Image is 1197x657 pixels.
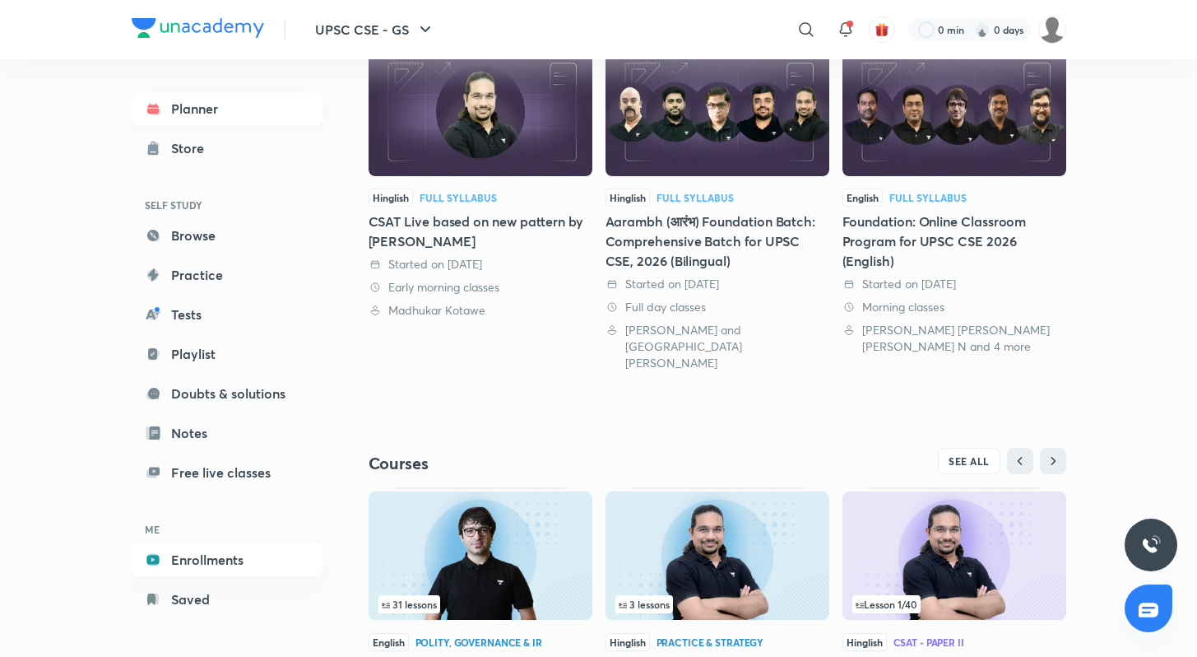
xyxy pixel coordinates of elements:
[378,595,582,613] div: infocontainer
[889,193,967,203] div: Full Syllabus
[842,276,1066,292] div: Started on 9 Jul 2025
[656,193,734,203] div: Full Syllabus
[378,595,582,613] div: infosection
[415,637,542,647] div: Polity, Governance & IR
[852,595,1056,613] div: left
[852,595,1056,613] div: infocontainer
[842,212,1066,271] div: Foundation: Online Classroom Program for UPSC CSE 2026 (English)
[369,492,592,620] img: Thumbnail
[605,40,829,371] a: ThumbnailHinglishFull SyllabusAarambh (आरंभ) Foundation Batch: Comprehensive Batch for UPSC CSE, ...
[132,219,322,252] a: Browse
[842,189,883,207] span: English
[842,40,1066,355] a: ThumbnailEnglishFull SyllabusFoundation: Online Classroom Program for UPSC CSE 2026 (English) Sta...
[171,138,214,158] div: Store
[305,13,445,46] button: UPSC CSE - GS
[842,492,1066,620] img: Thumbnail
[893,637,964,647] div: CSAT - Paper II
[605,48,829,176] img: Thumbnail
[615,595,819,613] div: left
[605,299,829,315] div: Full day classes
[369,453,717,474] h4: Courses
[132,18,264,42] a: Company Logo
[378,595,582,613] div: left
[369,302,592,319] div: Madhukar Kotawe
[132,543,322,576] a: Enrollments
[132,298,322,331] a: Tests
[132,92,322,125] a: Planner
[605,276,829,292] div: Started on 29 Aug 2025
[842,48,1066,176] img: Thumbnail
[369,279,592,296] div: Early morning classes
[656,637,764,647] div: Practice & Strategy
[1038,16,1066,44] img: Ayush Kumar
[842,299,1066,315] div: Morning classes
[842,633,887,651] span: Hinglish
[132,132,322,165] a: Store
[369,212,592,251] div: CSAT Live based on new pattern by [PERSON_NAME]
[856,599,917,609] span: Lesson 1 / 40
[605,212,829,271] div: Aarambh (आरंभ) Foundation Batch: Comprehensive Batch for UPSC CSE, 2026 (Bilingual)
[869,16,895,43] button: avatar
[605,189,650,207] span: Hinglish
[369,40,592,319] a: ThumbnailHinglishFull SyllabusCSAT Live based on new pattern by [PERSON_NAME] Started on [DATE] E...
[842,322,1066,355] div: Sarmad Mehraj, Aastha Pilania, Chethan N and 4 more
[619,599,670,609] span: 3 lessons
[875,22,889,37] img: avatar
[605,492,829,620] img: Thumbnail
[420,193,497,203] div: Full Syllabus
[369,189,413,207] span: Hinglish
[132,515,322,543] h6: ME
[132,456,322,489] a: Free live classes
[132,259,322,291] a: Practice
[382,599,437,609] span: 31 lessons
[974,21,991,38] img: streak
[369,256,592,273] div: Started on 1 Sep 2025
[132,583,322,616] a: Saved
[938,448,1000,474] button: SEE ALL
[605,633,650,651] span: Hinglish
[132,417,322,450] a: Notes
[132,191,322,219] h6: SELF STUDY
[1141,535,1161,555] img: ttu
[132,338,322,370] a: Playlist
[615,595,819,613] div: infosection
[369,633,409,651] span: English
[132,377,322,410] a: Doubts & solutions
[852,595,1056,613] div: infosection
[369,48,592,176] img: Thumbnail
[605,322,829,371] div: Sudarshan Gurjar and Madhukar Kotawe
[615,595,819,613] div: infocontainer
[949,455,990,467] span: SEE ALL
[132,18,264,38] img: Company Logo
